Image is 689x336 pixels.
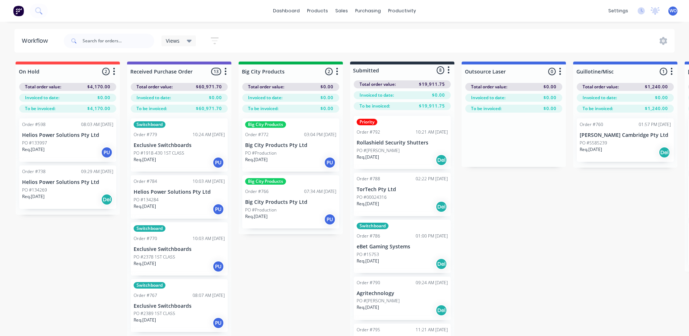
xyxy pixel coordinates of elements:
[22,37,51,45] div: Workflow
[416,129,448,135] div: 10:21 AM [DATE]
[580,132,671,138] p: [PERSON_NAME] Cambridge Pty Ltd
[360,81,396,88] span: Total order value:
[471,84,507,90] span: Total order value:
[134,178,157,185] div: Order #784
[193,292,225,299] div: 08:07 AM [DATE]
[245,213,268,220] p: Req. [DATE]
[354,116,451,169] div: PriorityOrder #79210:21 AM [DATE]Rollashield Security ShuttersPO #[PERSON_NAME]Req.[DATE]Del
[193,235,225,242] div: 10:03 AM [DATE]
[25,105,55,112] span: To be invoiced:
[432,92,445,98] span: $0.00
[101,147,113,158] div: PU
[324,157,336,168] div: PU
[320,94,333,101] span: $0.00
[242,175,339,228] div: Big City ProductsOrder #76607:34 AM [DATE]Big City Products Pty LtdPO #ProductionReq.[DATE]PU
[131,222,228,276] div: SwitchboardOrder #77010:03 AM [DATE]Exclusive SwitchboardsPO #2378 1ST CLASSReq.[DATE]PU
[134,282,165,289] div: Switchboard
[645,105,668,112] span: $1,240.00
[101,194,113,205] div: Del
[580,146,602,153] p: Req. [DATE]
[357,147,400,154] p: PO #[PERSON_NAME]
[136,94,171,101] span: Invoiced to date:
[360,103,390,109] span: To be invoiced:
[320,105,333,112] span: $0.00
[580,140,607,146] p: PO #5585239
[245,188,269,195] div: Order #766
[81,121,113,128] div: 08:03 AM [DATE]
[303,5,332,16] div: products
[87,84,110,90] span: $4,170.00
[193,131,225,138] div: 10:24 AM [DATE]
[357,258,379,264] p: Req. [DATE]
[134,292,157,299] div: Order #767
[22,187,47,193] p: PO #134269
[436,258,447,270] div: Del
[419,103,445,109] span: $19,911.75
[360,92,394,98] span: Invoiced to date:
[385,5,420,16] div: productivity
[131,175,228,219] div: Order #78410:03 AM [DATE]Helios Power Solutions Pty LtdPO #134284Req.[DATE]PU
[136,105,167,112] span: To be invoiced:
[131,118,228,172] div: SwitchboardOrder #77910:24 AM [DATE]Exclusive SwitchboardsPO #1918-430 1ST CLASSReq.[DATE]PU
[245,178,286,185] div: Big City Products
[248,84,284,90] span: Total order value:
[242,118,339,172] div: Big City ProductsOrder #77203:04 PM [DATE]Big City Products Pty LtdPO #ProductionReq.[DATE]PU
[583,84,619,90] span: Total order value:
[577,118,674,162] div: Order #76001:57 PM [DATE][PERSON_NAME] Cambridge Pty LtdPO #5585239Req.[DATE]Del
[25,84,61,90] span: Total order value:
[245,156,268,163] p: Req. [DATE]
[22,168,46,175] div: Order #738
[245,207,277,213] p: PO #Production
[196,84,222,90] span: $60,971.70
[134,235,157,242] div: Order #770
[87,105,110,112] span: $4,170.00
[22,146,45,153] p: Req. [DATE]
[436,201,447,213] div: Del
[324,214,336,225] div: PU
[166,37,180,45] span: Views
[22,121,46,128] div: Order #598
[248,94,282,101] span: Invoiced to date:
[357,244,448,250] p: eBet Gaming Systems
[97,94,110,101] span: $0.00
[245,121,286,128] div: Big City Products
[357,194,387,201] p: PO #00024316
[357,186,448,193] p: TorTech Pty Ltd
[304,188,336,195] div: 07:34 AM [DATE]
[134,142,225,148] p: Exclusive Switchboards
[134,225,165,232] div: Switchboard
[245,199,336,205] p: Big City Products Pty Ltd
[22,179,113,185] p: Helios Power Solutions Pty Ltd
[605,5,632,16] div: settings
[134,121,165,128] div: Switchboard
[357,327,380,333] div: Order #795
[357,201,379,207] p: Req. [DATE]
[669,8,677,14] span: WO
[659,147,670,158] div: Del
[209,94,222,101] span: $0.00
[357,304,379,311] p: Req. [DATE]
[416,327,448,333] div: 11:21 AM [DATE]
[354,277,451,320] div: Order #79009:24 AM [DATE]AgritechnologyPO #[PERSON_NAME]Req.[DATE]Del
[245,142,336,148] p: Big City Products Pty Ltd
[134,260,156,267] p: Req. [DATE]
[416,280,448,286] div: 09:24 AM [DATE]
[213,157,224,168] div: PU
[19,165,116,209] div: Order #73809:29 AM [DATE]Helios Power Solutions Pty LtdPO #134269Req.[DATE]Del
[25,94,59,101] span: Invoiced to date:
[269,5,303,16] a: dashboard
[83,34,154,48] input: Search for orders...
[193,178,225,185] div: 10:03 AM [DATE]
[19,118,116,162] div: Order #59808:03 AM [DATE]Helios Power Solutions Pty LtdPO #133997Req.[DATE]PU
[134,246,225,252] p: Exclusive Switchboards
[655,94,668,101] span: $0.00
[357,298,400,304] p: PO #[PERSON_NAME]
[357,233,380,239] div: Order #786
[357,290,448,297] p: Agritechnology
[543,84,556,90] span: $0.00
[357,251,379,258] p: PO #15753
[352,5,385,16] div: purchasing
[416,176,448,182] div: 02:22 PM [DATE]
[134,310,175,317] p: PO #2389 1ST CLASS
[134,303,225,309] p: Exclusive Switchboards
